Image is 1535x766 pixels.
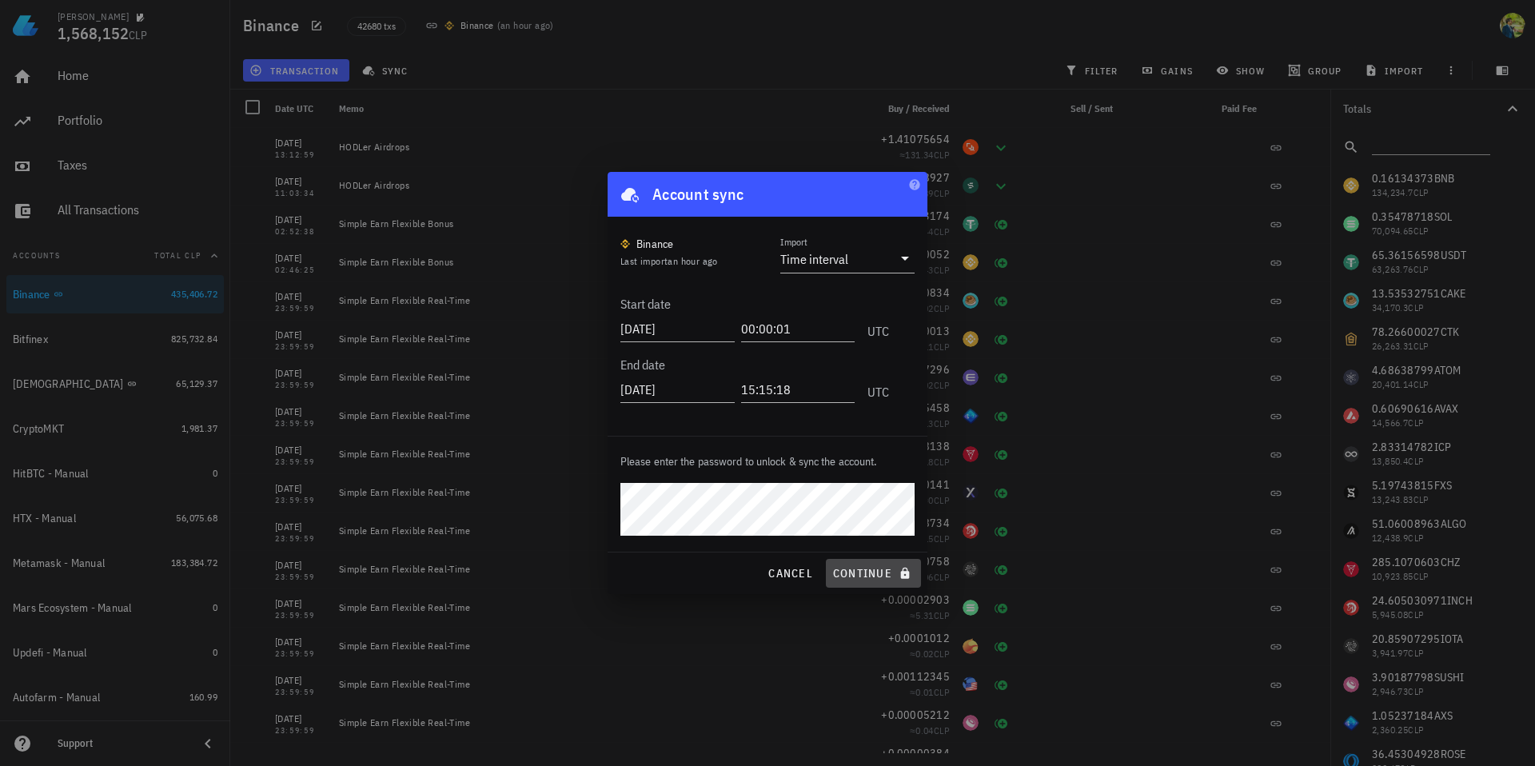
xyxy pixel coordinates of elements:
div: ImportTime interval [780,245,915,273]
button: continue [826,559,921,588]
input: 2025-08-27 [620,377,735,402]
span: cancel [767,566,813,580]
input: 2025-08-27 [620,316,735,341]
div: UTC [861,367,889,407]
span: an hour ago [668,255,717,267]
input: 13:48:38 [741,377,855,402]
div: Account sync [652,182,744,207]
div: Binance [636,236,674,252]
p: Please enter the password to unlock & sync the account. [620,453,915,470]
span: Last import [620,255,718,267]
button: cancel [761,559,819,588]
div: UTC [861,306,889,346]
input: 13:48:38 [741,316,855,341]
label: Import [780,236,807,248]
img: 270.png [620,239,630,249]
div: Time interval [780,251,848,267]
span: continue [832,566,915,580]
label: End date [620,357,665,373]
label: Start date [620,296,671,312]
